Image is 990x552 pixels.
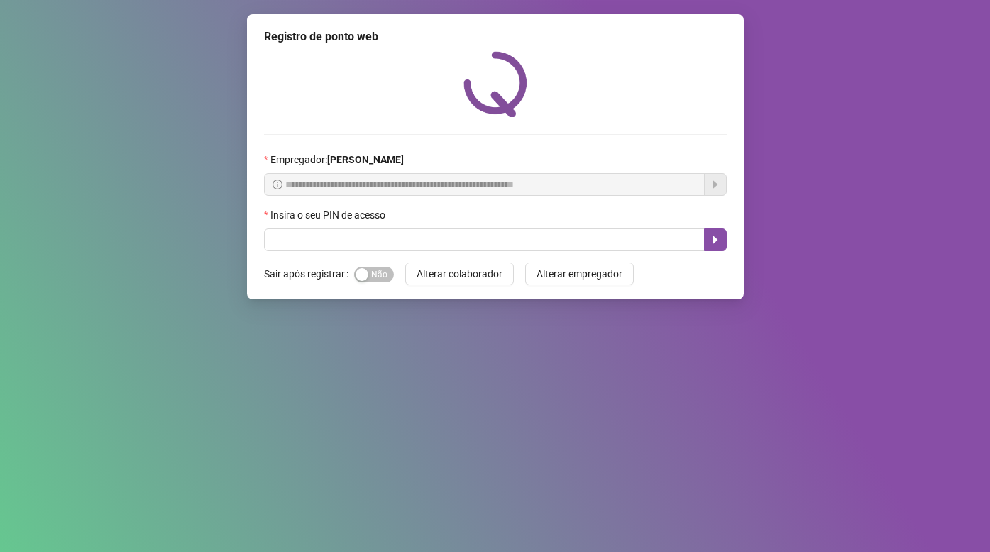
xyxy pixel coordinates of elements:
[264,28,727,45] div: Registro de ponto web
[327,154,404,165] strong: [PERSON_NAME]
[264,207,395,223] label: Insira o seu PIN de acesso
[264,263,354,285] label: Sair após registrar
[525,263,634,285] button: Alterar empregador
[417,266,502,282] span: Alterar colaborador
[273,180,282,189] span: info-circle
[270,152,404,167] span: Empregador :
[405,263,514,285] button: Alterar colaborador
[537,266,622,282] span: Alterar empregador
[710,234,721,245] span: caret-right
[463,51,527,117] img: QRPoint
